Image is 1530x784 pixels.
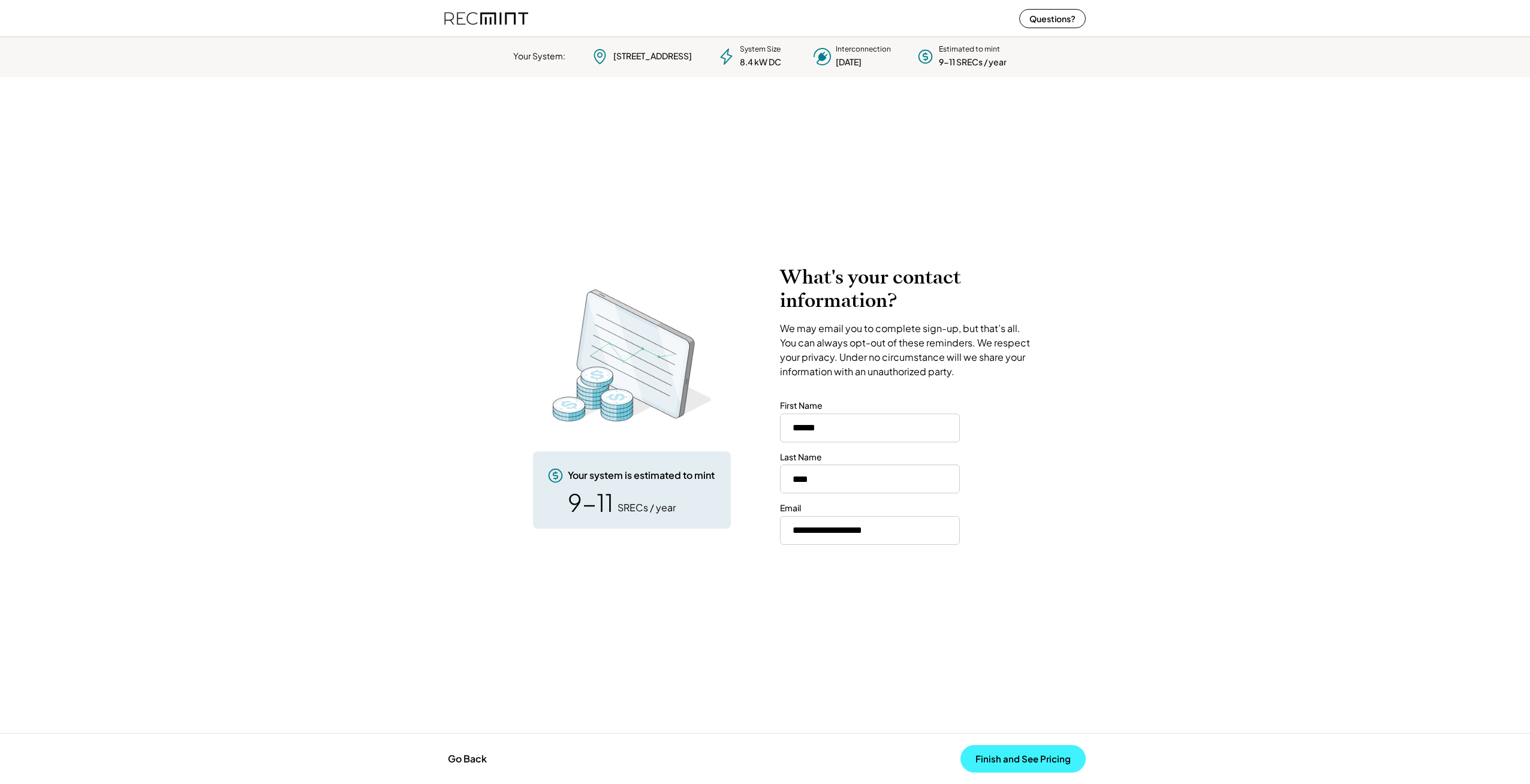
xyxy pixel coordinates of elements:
div: [DATE] [836,56,862,68]
div: Your system is estimated to mint [568,469,715,482]
button: Go Back [444,746,490,772]
div: 9-11 [568,490,613,514]
div: We may email you to complete sign-up, but that’s all. You can always opt-out of these reminders. ... [780,321,1035,379]
button: Questions? [1019,9,1086,28]
div: Estimated to mint [939,44,1000,55]
div: System Size [740,44,781,55]
div: First Name [780,400,823,412]
div: SRECs / year [618,501,676,514]
div: Your System: [513,50,565,62]
div: 8.4 kW DC [740,56,781,68]
img: RecMintArtboard%203%20copy%204.png [536,284,728,427]
div: 9-11 SRECs / year [939,56,1007,68]
div: Last Name [780,451,822,463]
div: Email [780,502,801,514]
img: recmint-logotype%403x%20%281%29.jpeg [444,2,528,34]
div: [STREET_ADDRESS] [613,50,692,62]
h2: What's your contact information? [780,266,1035,312]
div: Interconnection [836,44,891,55]
button: Finish and See Pricing [960,745,1086,773]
